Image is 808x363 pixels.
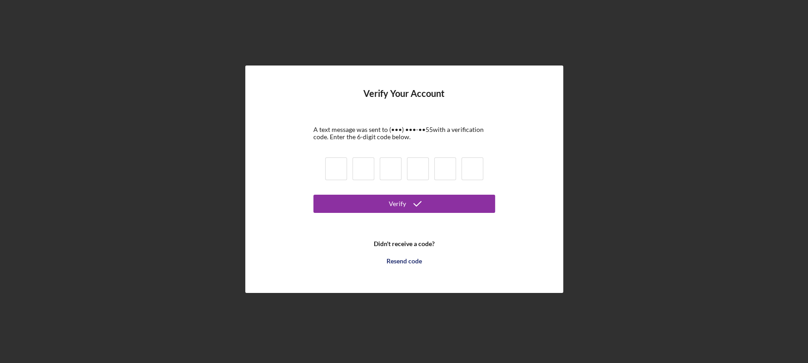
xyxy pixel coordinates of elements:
[389,195,406,213] div: Verify
[313,126,495,141] div: A text message was sent to (•••) •••-•• 55 with a verification code. Enter the 6-digit code below.
[387,252,422,270] div: Resend code
[313,195,495,213] button: Verify
[313,252,495,270] button: Resend code
[363,88,445,112] h4: Verify Your Account
[374,240,435,247] b: Didn't receive a code?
